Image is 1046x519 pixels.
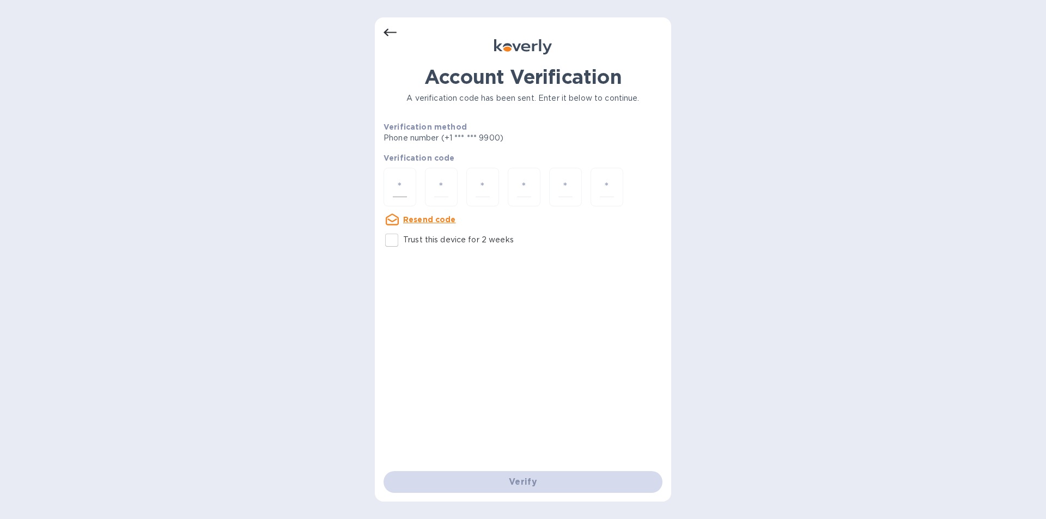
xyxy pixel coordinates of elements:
p: Verification code [384,152,662,163]
p: Trust this device for 2 weeks [403,234,514,246]
u: Resend code [403,215,456,224]
b: Verification method [384,123,467,131]
h1: Account Verification [384,65,662,88]
p: Phone number (+1 *** *** 9900) [384,132,587,144]
p: A verification code has been sent. Enter it below to continue. [384,93,662,104]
